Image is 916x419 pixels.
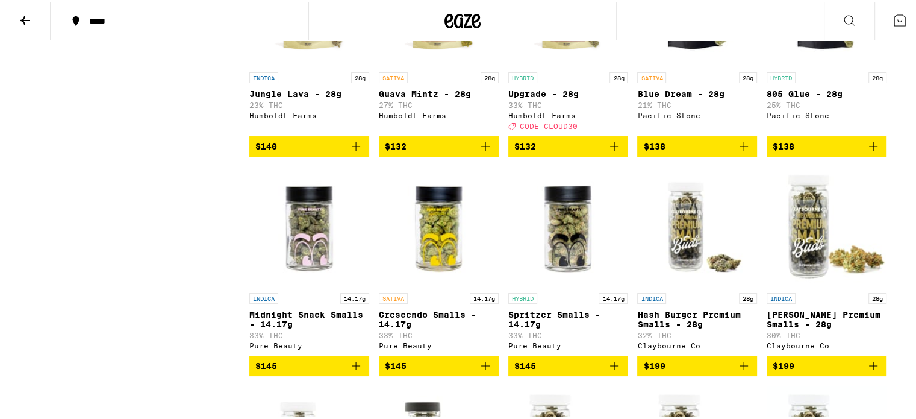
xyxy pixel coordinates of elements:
[637,165,757,285] img: Claybourne Co. - Hash Burger Premium Smalls - 28g
[249,165,369,354] a: Open page for Midnight Snack Smalls - 14.17g from Pure Beauty
[508,134,628,155] button: Add to bag
[514,359,536,369] span: $145
[508,99,628,107] p: 33% THC
[599,291,628,302] p: 14.17g
[379,354,499,374] button: Add to bag
[379,87,499,97] p: Guava Mintz - 28g
[249,354,369,374] button: Add to bag
[379,308,499,327] p: Crescendo Smalls - 14.17g
[637,340,757,348] div: Claybourne Co.
[773,140,794,150] span: $138
[249,87,369,97] p: Jungle Lava - 28g
[508,110,628,118] div: Humboldt Farms
[868,291,886,302] p: 28g
[508,330,628,338] p: 33% THC
[520,121,578,128] span: CODE CLOUD30
[508,354,628,374] button: Add to bag
[767,165,886,285] img: Claybourne Co. - King Louis Premium Smalls - 28g
[379,165,499,354] a: Open page for Crescendo Smalls - 14.17g from Pure Beauty
[637,71,666,81] p: SATIVA
[637,134,757,155] button: Add to bag
[481,71,499,81] p: 28g
[379,134,499,155] button: Add to bag
[637,99,757,107] p: 21% THC
[739,71,757,81] p: 28g
[249,291,278,302] p: INDICA
[767,291,796,302] p: INDICA
[249,71,278,81] p: INDICA
[637,110,757,118] div: Pacific Stone
[767,99,886,107] p: 25% THC
[637,165,757,354] a: Open page for Hash Burger Premium Smalls - 28g from Claybourne Co.
[739,291,757,302] p: 28g
[249,308,369,327] p: Midnight Snack Smalls - 14.17g
[767,165,886,354] a: Open page for King Louis Premium Smalls - 28g from Claybourne Co.
[249,165,369,285] img: Pure Beauty - Midnight Snack Smalls - 14.17g
[514,140,536,150] span: $132
[379,71,408,81] p: SATIVA
[249,340,369,348] div: Pure Beauty
[385,359,407,369] span: $145
[637,291,666,302] p: INDICA
[7,8,87,18] span: Hi. Need any help?
[643,359,665,369] span: $199
[249,134,369,155] button: Add to bag
[508,340,628,348] div: Pure Beauty
[508,308,628,327] p: Spritzer Smalls - 14.17g
[767,308,886,327] p: [PERSON_NAME] Premium Smalls - 28g
[255,359,277,369] span: $145
[379,340,499,348] div: Pure Beauty
[249,330,369,338] p: 33% THC
[637,87,757,97] p: Blue Dream - 28g
[767,87,886,97] p: 805 Glue - 28g
[767,330,886,338] p: 30% THC
[255,140,277,150] span: $140
[767,340,886,348] div: Claybourne Co.
[249,99,369,107] p: 23% THC
[249,110,369,118] div: Humboldt Farms
[609,71,628,81] p: 28g
[470,291,499,302] p: 14.17g
[379,165,499,285] img: Pure Beauty - Crescendo Smalls - 14.17g
[643,140,665,150] span: $138
[773,359,794,369] span: $199
[351,71,369,81] p: 28g
[868,71,886,81] p: 28g
[767,134,886,155] button: Add to bag
[379,110,499,118] div: Humboldt Farms
[767,71,796,81] p: HYBRID
[379,291,408,302] p: SATIVA
[379,330,499,338] p: 33% THC
[385,140,407,150] span: $132
[637,330,757,338] p: 32% THC
[508,165,628,354] a: Open page for Spritzer Smalls - 14.17g from Pure Beauty
[637,354,757,374] button: Add to bag
[508,71,537,81] p: HYBRID
[508,291,537,302] p: HYBRID
[508,87,628,97] p: Upgrade - 28g
[508,165,628,285] img: Pure Beauty - Spritzer Smalls - 14.17g
[379,99,499,107] p: 27% THC
[340,291,369,302] p: 14.17g
[767,354,886,374] button: Add to bag
[637,308,757,327] p: Hash Burger Premium Smalls - 28g
[767,110,886,118] div: Pacific Stone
